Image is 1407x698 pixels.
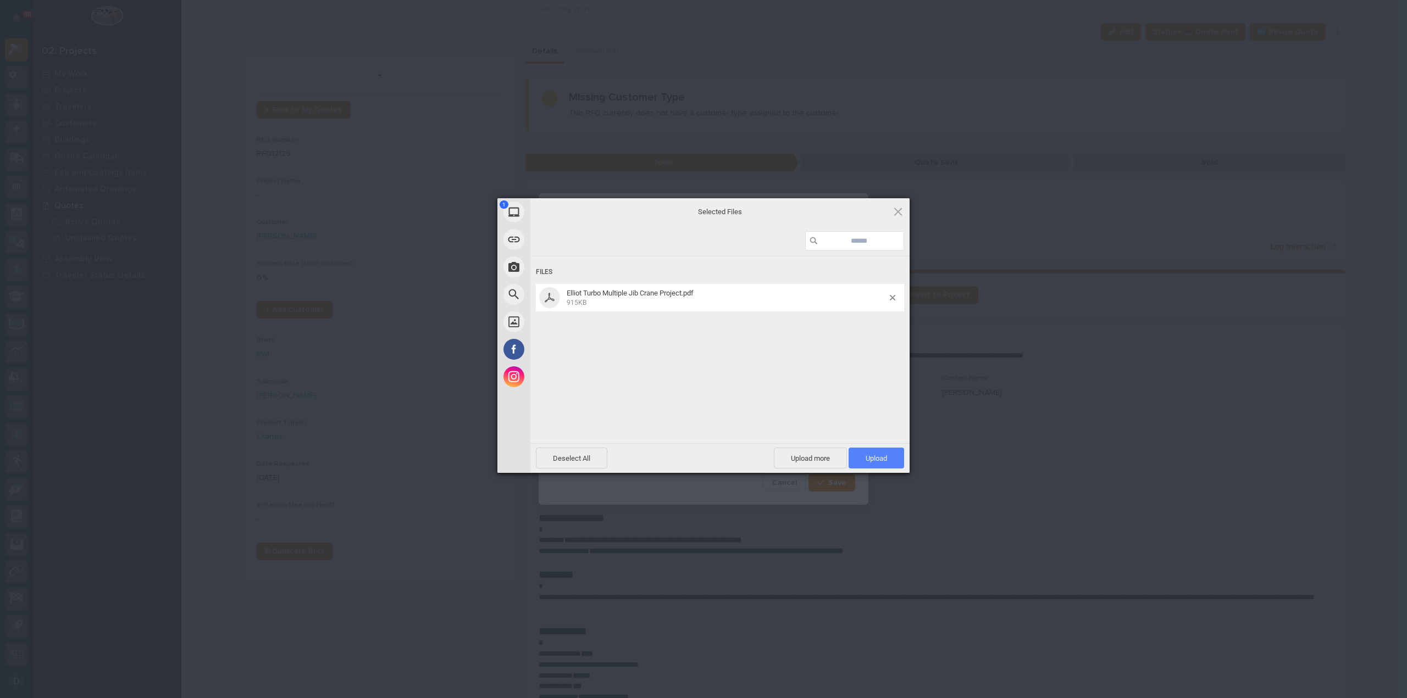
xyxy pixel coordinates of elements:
span: Elliot Turbo Multiple Jib Crane Project.pdf [563,289,890,307]
span: Upload [849,448,904,468]
div: Instagram [497,363,629,390]
div: Take Photo [497,253,629,281]
div: Web Search [497,281,629,308]
span: 915KB [567,299,586,306]
div: My Device [497,198,629,226]
span: Upload [866,454,887,462]
span: Click here or hit ESC to close picker [892,205,904,217]
div: Unsplash [497,308,629,336]
div: Link (URL) [497,226,629,253]
div: Files [536,262,904,282]
span: Elliot Turbo Multiple Jib Crane Project.pdf [567,289,694,297]
span: Upload more [774,448,847,468]
span: Deselect All [536,448,607,468]
div: Facebook [497,336,629,363]
span: 1 [500,200,508,209]
span: Selected Files [610,206,830,216]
